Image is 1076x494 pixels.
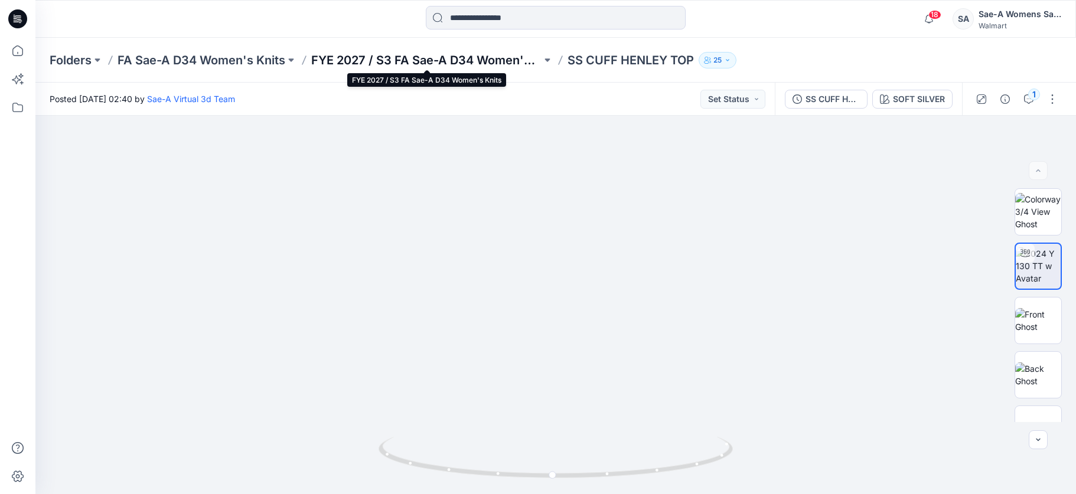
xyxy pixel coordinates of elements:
span: 18 [928,10,941,19]
p: 25 [713,54,722,67]
span: Posted [DATE] 02:40 by [50,93,235,105]
div: Walmart [979,21,1061,30]
button: SS CUFF HENLEY TOP_SOFT SILVER [785,90,868,109]
button: 1 [1019,90,1038,109]
a: FA Sae-A D34 Women's Knits [118,52,285,68]
img: Back Ghost [1015,362,1061,387]
button: 25 [699,52,736,68]
a: FYE 2027 / S3 FA Sae-A D34 Women's Knits [311,52,542,68]
a: Sae-A Virtual 3d Team [147,94,235,104]
button: SOFT SILVER [872,90,953,109]
button: Details [996,90,1015,109]
div: SA [953,8,974,30]
img: Front Ghost [1015,308,1061,333]
div: SOFT SILVER [893,93,945,106]
div: Sae-A Womens Sales Team [979,7,1061,21]
div: 1 [1028,89,1040,100]
div: SS CUFF HENLEY TOP_SOFT SILVER [806,93,860,106]
img: 2024 Y 130 TT w Avatar [1016,247,1061,284]
img: Colorway 3/4 View Ghost [1015,193,1061,230]
a: Folders [50,52,92,68]
p: SS CUFF HENLEY TOP [568,52,694,68]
